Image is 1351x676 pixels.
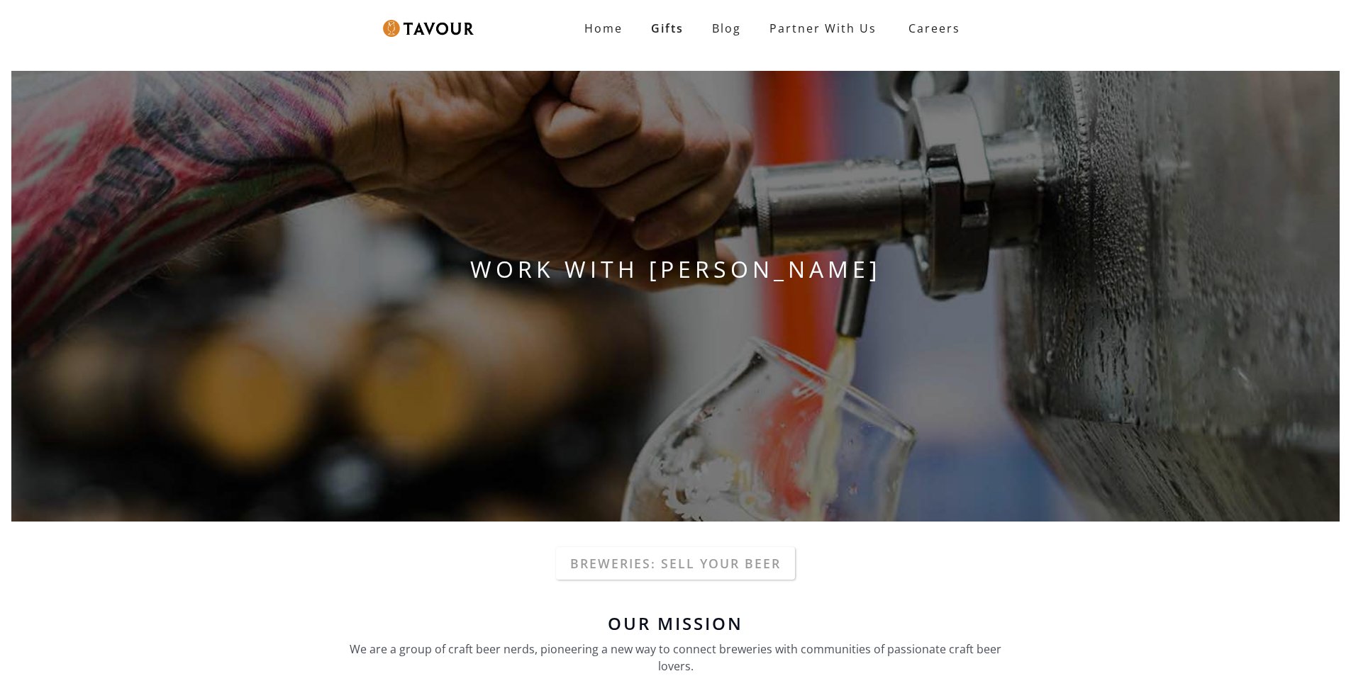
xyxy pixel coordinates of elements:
a: Partner With Us [755,14,891,43]
a: Careers [891,9,971,48]
a: Blog [698,14,755,43]
h1: WORK WITH [PERSON_NAME] [11,252,1340,286]
a: Breweries: Sell your beer [556,547,795,580]
h6: Our Mission [343,615,1009,632]
a: Home [570,14,637,43]
a: Gifts [637,14,698,43]
strong: Careers [908,14,960,43]
strong: Home [584,21,623,36]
